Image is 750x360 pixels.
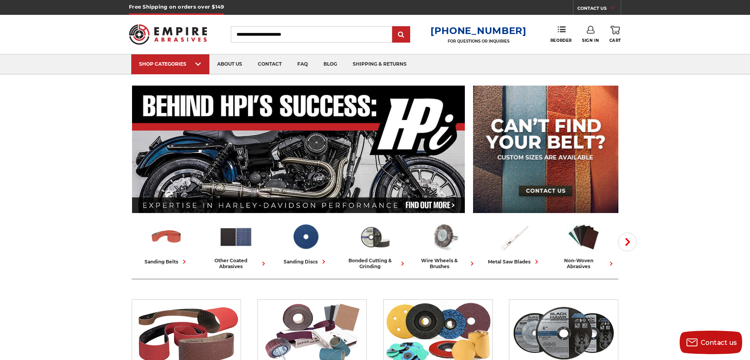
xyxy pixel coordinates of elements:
[289,54,316,74] a: faq
[145,258,188,266] div: sanding belts
[209,54,250,74] a: about us
[680,331,742,354] button: Contact us
[430,39,527,44] p: FOR QUESTIONS OR INQUIRIES
[430,25,527,36] a: [PHONE_NUMBER]
[618,233,637,251] button: Next
[288,220,323,254] img: Sanding Discs
[577,4,621,15] a: CONTACT US
[149,220,184,254] img: Sanding Belts
[497,220,531,254] img: Metal Saw Blades
[552,220,615,269] a: non-woven abrasives
[473,86,618,213] img: promo banner for custom belts.
[204,220,268,269] a: other coated abrasives
[358,220,392,254] img: Bonded Cutting & Grinding
[566,220,601,254] img: Non-woven Abrasives
[135,220,198,266] a: sanding belts
[482,220,546,266] a: metal saw blades
[393,27,409,43] input: Submit
[582,38,599,43] span: Sign In
[701,339,737,346] span: Contact us
[274,220,337,266] a: sanding discs
[219,220,253,254] img: Other Coated Abrasives
[427,220,462,254] img: Wire Wheels & Brushes
[413,220,476,269] a: wire wheels & brushes
[488,258,541,266] div: metal saw blades
[204,258,268,269] div: other coated abrasives
[550,26,572,43] a: Reorder
[132,86,465,213] img: Banner for an interview featuring Horsepower Inc who makes Harley performance upgrades featured o...
[284,258,328,266] div: sanding discs
[413,258,476,269] div: wire wheels & brushes
[129,19,207,50] img: Empire Abrasives
[550,38,572,43] span: Reorder
[552,258,615,269] div: non-woven abrasives
[316,54,345,74] a: blog
[250,54,289,74] a: contact
[609,26,621,43] a: Cart
[343,220,407,269] a: bonded cutting & grinding
[343,258,407,269] div: bonded cutting & grinding
[345,54,414,74] a: shipping & returns
[139,61,202,67] div: SHOP CATEGORIES
[609,38,621,43] span: Cart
